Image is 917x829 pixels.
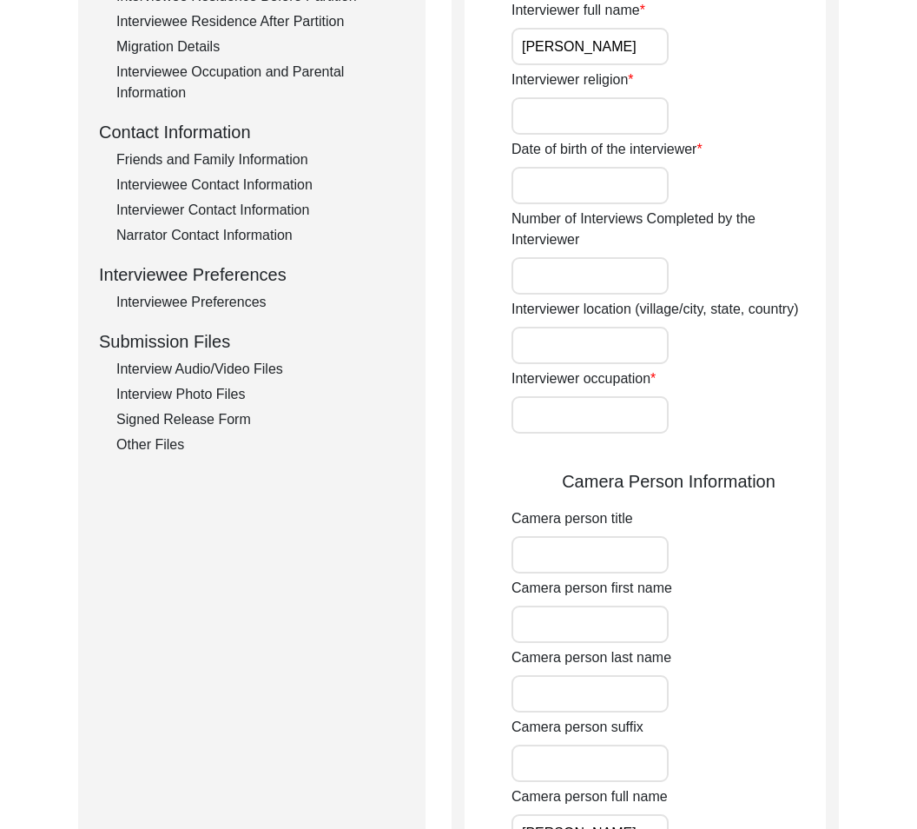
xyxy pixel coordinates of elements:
label: Camera person title [511,508,633,529]
div: Interview Photo Files [116,384,405,405]
label: Camera person suffix [511,717,643,738]
div: Interviewee Preferences [99,262,405,288]
div: Friends and Family Information [116,149,405,170]
div: Signed Release Form [116,409,405,430]
div: Contact Information [99,119,405,145]
div: Other Files [116,434,405,455]
label: Camera person full name [511,786,668,807]
div: Narrator Contact Information [116,225,405,246]
div: Submission Files [99,328,405,355]
div: Migration Details [116,36,405,57]
div: Interviewer Contact Information [116,200,405,221]
div: Interviewee Occupation and Parental Information [116,62,405,103]
label: Interviewer location (village/city, state, country) [511,299,799,320]
div: Interviewee Residence After Partition [116,11,405,32]
label: Number of Interviews Completed by the Interviewer [511,209,826,250]
div: Interview Audio/Video Files [116,359,405,380]
label: Camera person first name [511,578,672,599]
label: Camera person last name [511,647,671,668]
div: Camera Person Information [511,468,826,494]
div: Interviewee Contact Information [116,175,405,196]
label: Interviewer occupation [511,368,656,389]
label: Date of birth of the interviewer [511,139,703,160]
div: Interviewee Preferences [116,292,405,313]
label: Interviewer religion [511,70,634,90]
